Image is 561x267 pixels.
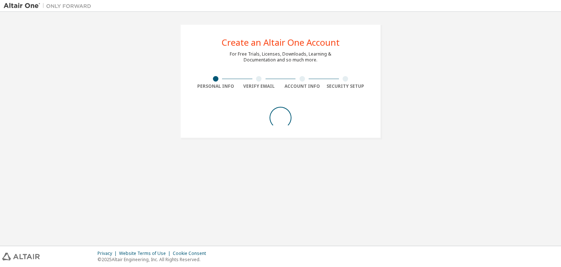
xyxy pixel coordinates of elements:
[324,83,367,89] div: Security Setup
[98,251,119,256] div: Privacy
[222,38,340,47] div: Create an Altair One Account
[237,83,281,89] div: Verify Email
[230,51,331,63] div: For Free Trials, Licenses, Downloads, Learning & Documentation and so much more.
[194,83,237,89] div: Personal Info
[4,2,95,10] img: Altair One
[2,253,40,260] img: altair_logo.svg
[173,251,210,256] div: Cookie Consent
[98,256,210,263] p: © 2025 Altair Engineering, Inc. All Rights Reserved.
[119,251,173,256] div: Website Terms of Use
[280,83,324,89] div: Account Info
